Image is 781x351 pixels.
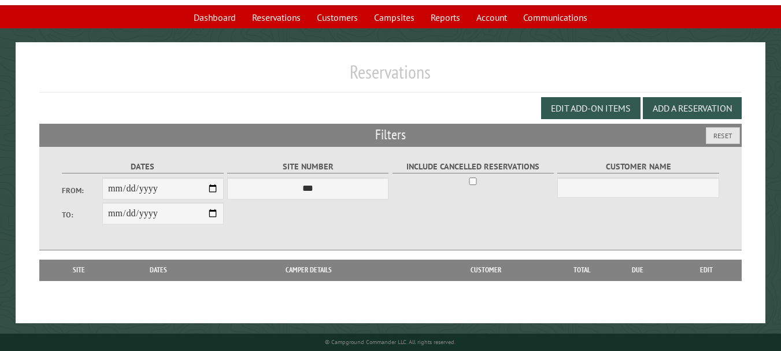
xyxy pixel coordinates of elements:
label: From: [62,185,102,196]
button: Add a Reservation [643,97,742,119]
a: Reports [424,6,467,28]
a: Account [469,6,514,28]
label: Include Cancelled Reservations [393,160,554,173]
a: Dashboard [187,6,243,28]
th: Dates [113,260,203,280]
th: Total [558,260,605,280]
h1: Reservations [39,61,742,93]
h2: Filters [39,124,742,146]
small: © Campground Commander LLC. All rights reserved. [325,338,456,346]
a: Communications [516,6,594,28]
label: Site Number [227,160,388,173]
label: To: [62,209,102,220]
th: Site [45,260,114,280]
a: Reservations [245,6,308,28]
th: Due [605,260,671,280]
label: Dates [62,160,223,173]
th: Camper Details [203,260,413,280]
th: Customer [413,260,558,280]
button: Edit Add-on Items [541,97,641,119]
th: Edit [671,260,742,280]
label: Customer Name [557,160,719,173]
button: Reset [706,127,740,144]
a: Customers [310,6,365,28]
a: Campsites [367,6,421,28]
